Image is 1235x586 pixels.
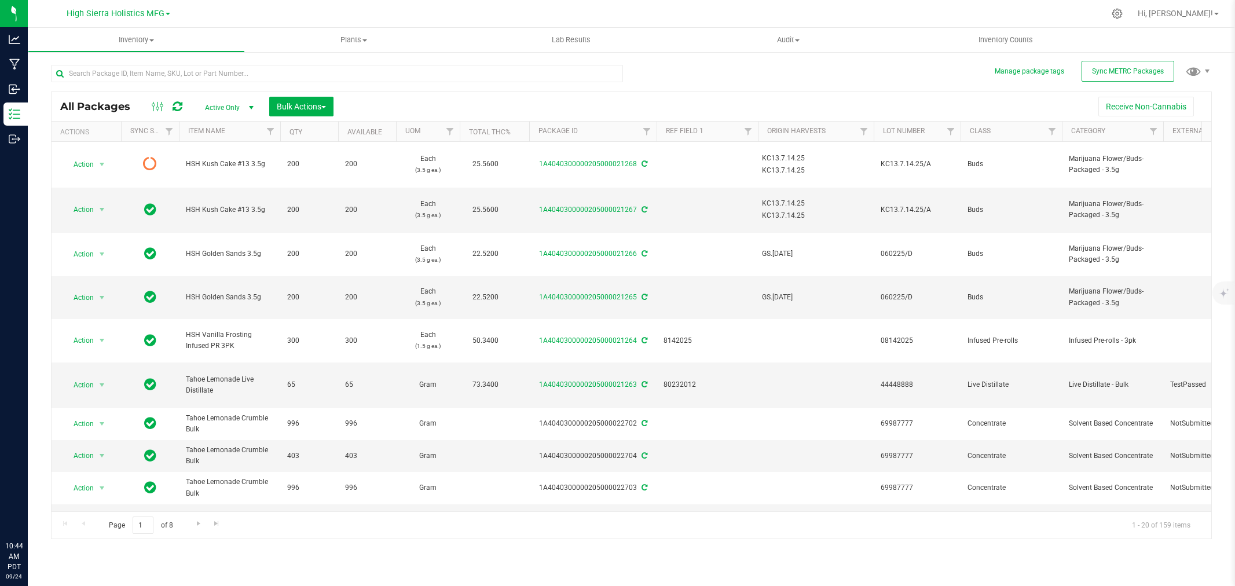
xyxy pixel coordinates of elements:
span: 65 [345,379,389,390]
span: HSH Golden Sands 3.5g [186,248,273,259]
span: Solvent Based Concentrate [1069,451,1156,462]
a: Total THC% [469,128,511,136]
span: Sync from Compliance System [640,452,647,460]
a: UOM [405,127,420,135]
span: In Sync [144,202,156,218]
a: Go to the last page [208,517,225,532]
a: Item Name [188,127,225,135]
span: Sync from Compliance System [640,250,647,258]
span: Concentrate [968,482,1055,493]
input: Search Package ID, Item Name, SKU, Lot or Part Number... [51,65,623,82]
a: Filter [941,122,961,141]
span: Infused Pre-rolls - 3pk [1069,335,1156,346]
span: Action [63,246,94,262]
span: Sync METRC Packages [1092,67,1164,75]
span: 300 [345,335,389,346]
span: Page of 8 [99,517,182,534]
span: 69987777 [881,418,954,429]
span: Marijuana Flower/Buds-Packaged - 3.5g [1069,199,1156,221]
a: Qty [289,128,302,136]
span: In Sync [144,479,156,496]
a: 1A4040300000205000021264 [539,336,637,345]
div: Value 1: KC13.7.14.25 [762,198,870,209]
span: Tahoe Lemonade Live Distillate [186,374,273,396]
a: Filter [1043,122,1062,141]
span: 80232012 [664,379,751,390]
span: KC13.7.14.25/A [881,159,954,170]
span: Action [63,416,94,432]
span: 25.5600 [467,202,504,218]
p: (3.5 g ea.) [403,164,453,175]
div: 1A4040300000205000022702 [527,418,658,429]
span: Gram [403,451,453,462]
span: select [95,156,109,173]
span: Marijuana Flower/Buds-Packaged - 3.5g [1069,153,1156,175]
span: Gram [403,418,453,429]
span: Concentrate [968,418,1055,429]
span: Tahoe Lemonade Crumble Bulk [186,413,273,435]
a: Origin Harvests [767,127,826,135]
span: Each [403,329,453,351]
span: Live Distillate - Bulk [1069,379,1156,390]
span: Buds [968,292,1055,303]
a: Audit [680,28,897,52]
span: In Sync [144,376,156,393]
div: 1A4040300000205000022703 [527,482,658,493]
span: Sync from Compliance System [640,206,647,214]
span: 200 [287,292,331,303]
a: Filter [739,122,758,141]
span: 200 [345,159,389,170]
inline-svg: Outbound [9,133,20,145]
a: 1A4040300000205000021267 [539,206,637,214]
span: 200 [345,292,389,303]
a: Ref Field 1 [666,127,703,135]
span: 69987777 [881,451,954,462]
span: 44448888 [881,379,954,390]
inline-svg: Inbound [9,83,20,95]
span: Lab Results [536,35,606,45]
a: Class [970,127,991,135]
span: Action [63,202,94,218]
span: HSH Kush Cake #13 3.5g [186,159,273,170]
span: In Sync [144,415,156,431]
a: Filter [441,122,460,141]
span: 996 [287,418,331,429]
a: 1A4040300000205000021263 [539,380,637,389]
div: 1A4040300000205000022704 [527,451,658,462]
span: Infused Pre-rolls [968,335,1055,346]
span: 200 [287,248,331,259]
span: In Sync [144,332,156,349]
span: Pending Sync [143,156,157,172]
a: Inventory [28,28,245,52]
button: Sync METRC Packages [1082,61,1174,82]
span: Each [403,153,453,175]
a: Filter [261,122,280,141]
span: Bulk Actions [277,102,326,111]
span: select [95,480,109,496]
span: Buds [968,204,1055,215]
inline-svg: Manufacturing [9,58,20,70]
span: Sync from Compliance System [640,336,647,345]
a: Go to the next page [190,517,207,532]
a: Lab Results [463,28,680,52]
span: Inventory Counts [963,35,1049,45]
span: Action [63,332,94,349]
span: 69987777 [881,482,954,493]
span: 996 [345,482,389,493]
span: 403 [345,451,389,462]
span: Sync from Compliance System [640,484,647,492]
a: Filter [160,122,179,141]
span: HSH Kush Cake #13 3.5g [186,204,273,215]
span: Sync from Compliance System [640,160,647,168]
span: Sync from Compliance System [640,380,647,389]
span: Buds [968,159,1055,170]
span: Each [403,199,453,221]
span: 08142025 [881,335,954,346]
div: Manage settings [1110,8,1124,19]
a: 1A4040300000205000021266 [539,250,637,258]
a: 1A4040300000205000021268 [539,160,637,168]
span: High Sierra Holistics MFG [67,9,164,19]
span: Each [403,243,453,265]
span: 200 [287,159,331,170]
span: Action [63,156,94,173]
